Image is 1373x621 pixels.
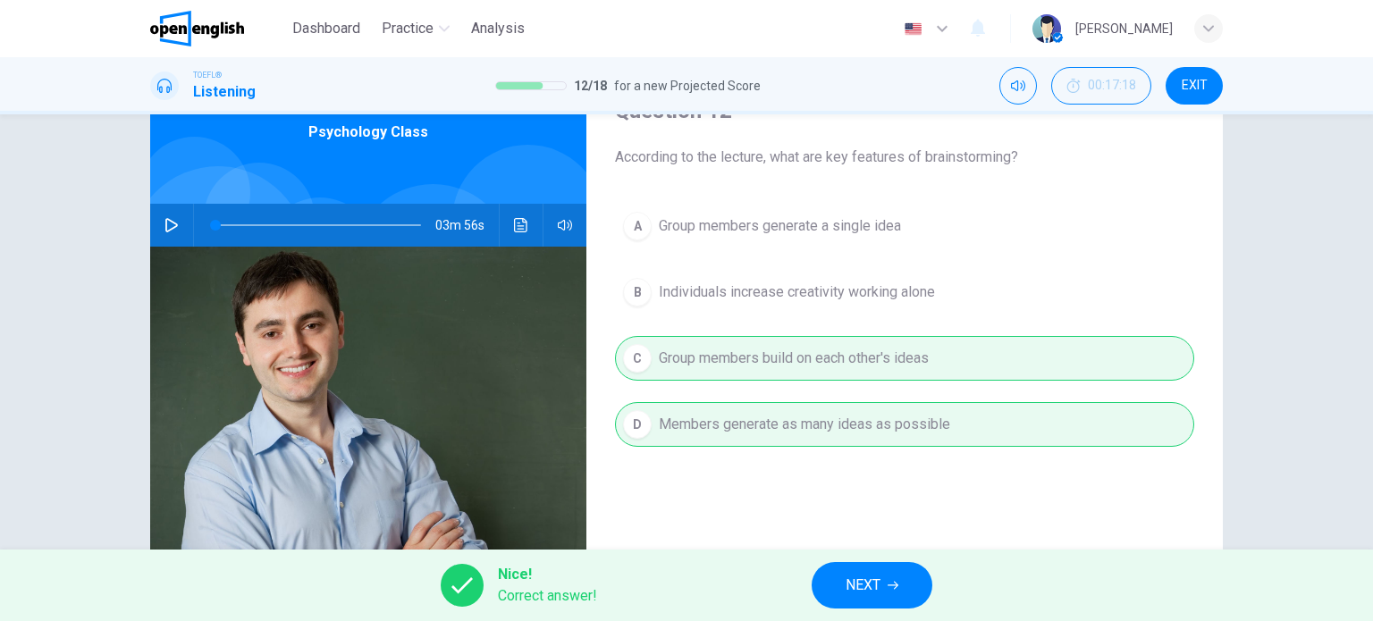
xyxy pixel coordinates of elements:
[150,11,244,46] img: OpenEnglish logo
[193,81,256,103] h1: Listening
[1166,67,1223,105] button: EXIT
[1182,79,1208,93] span: EXIT
[435,204,499,247] span: 03m 56s
[1032,14,1061,43] img: Profile picture
[615,147,1194,168] span: According to the lecture, what are key features of brainstorming?
[193,69,222,81] span: TOEFL®
[292,18,360,39] span: Dashboard
[574,75,607,97] span: 12 / 18
[1088,79,1136,93] span: 00:17:18
[614,75,761,97] span: for a new Projected Score
[507,204,535,247] button: Click to see the audio transcription
[902,22,924,36] img: en
[464,13,532,45] button: Analysis
[1075,18,1173,39] div: [PERSON_NAME]
[498,585,597,607] span: Correct answer!
[285,13,367,45] button: Dashboard
[471,18,525,39] span: Analysis
[375,13,457,45] button: Practice
[308,122,428,143] span: Psychology Class
[1051,67,1151,105] button: 00:17:18
[846,573,880,598] span: NEXT
[498,564,597,585] span: Nice!
[999,67,1037,105] div: Mute
[150,11,285,46] a: OpenEnglish logo
[812,562,932,608] button: NEXT
[1051,67,1151,105] div: Hide
[382,18,434,39] span: Practice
